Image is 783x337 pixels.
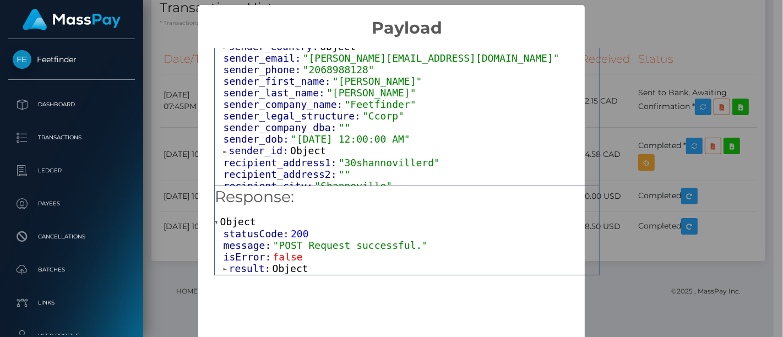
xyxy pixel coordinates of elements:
span: "" [339,168,351,180]
p: Links [13,295,130,311]
span: sender_first_name: [224,75,333,87]
p: Batches [13,262,130,278]
span: "Feetfinder" [345,99,416,110]
p: Payees [13,195,130,212]
h5: Response: [215,186,599,208]
span: isError: [224,251,273,263]
span: recipient_city: [224,180,315,192]
span: "[PERSON_NAME][EMAIL_ADDRESS][DOMAIN_NAME]" [303,52,559,64]
span: Object [290,145,326,156]
p: Transactions [13,129,130,146]
span: sender_company_name: [224,99,345,110]
img: Feetfinder [13,50,31,69]
span: "Ccorp" [362,110,404,122]
span: Object [220,216,256,227]
span: Feetfinder [8,55,135,64]
h2: Payload [198,5,616,38]
span: "[DATE] 12:00:00 AM" [291,133,410,145]
p: Ledger [13,162,130,179]
span: recipient_address2: [224,168,339,180]
p: Dashboard [13,96,130,113]
span: sender_last_name: [224,87,327,99]
span: sender_id: [229,145,291,156]
img: MassPay Logo [23,9,121,30]
span: "Shannoville" [314,180,392,192]
span: sender_email: [224,52,303,64]
span: false [273,251,303,263]
span: message: [224,240,273,251]
span: "30shannovillerd" [339,157,440,168]
span: statusCode: [224,228,291,240]
span: "POST Request successful." [273,240,428,251]
span: result: [229,263,273,274]
span: sender_company_dba: [224,122,339,133]
span: "[PERSON_NAME]" [333,75,422,87]
span: 200 [291,228,309,240]
span: Object [273,263,308,274]
span: sender_phone: [224,64,303,75]
span: "" [339,122,351,133]
span: sender_dob: [224,133,291,145]
p: Cancellations [13,229,130,245]
span: sender_legal_structure: [224,110,362,122]
span: "2068988128" [303,64,374,75]
span: recipient_address1: [224,157,339,168]
span: "[PERSON_NAME]" [327,87,416,99]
